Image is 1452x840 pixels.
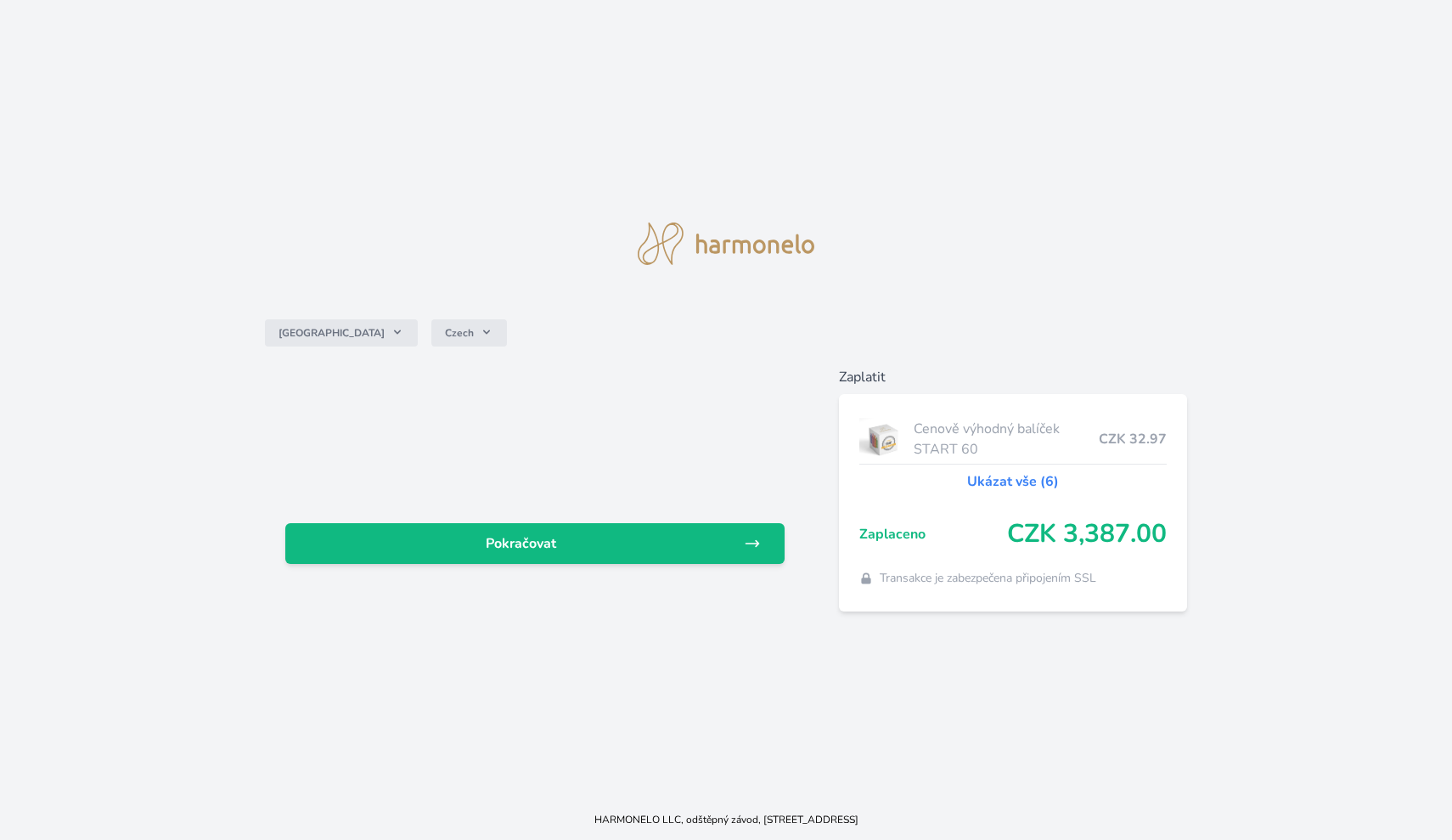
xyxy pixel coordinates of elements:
[914,419,1099,459] span: Cenově výhodný balíček START 60
[431,319,507,347] button: Czech
[265,319,418,347] button: [GEOGRAPHIC_DATA]
[299,533,744,554] span: Pokračovat
[967,471,1059,492] a: Ukázat vše (6)
[859,418,908,460] img: start.jpg
[880,570,1096,587] span: Transakce je zabezpečena připojením SSL
[638,223,814,265] img: logo.svg
[279,326,385,340] span: [GEOGRAPHIC_DATA]
[839,367,1188,387] h6: Zaplatit
[285,523,785,564] a: Pokračovat
[1099,429,1167,449] span: CZK 32.97
[445,326,474,340] span: Czech
[859,524,1008,544] span: Zaplaceno
[1007,519,1167,550] span: CZK 3,387.00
